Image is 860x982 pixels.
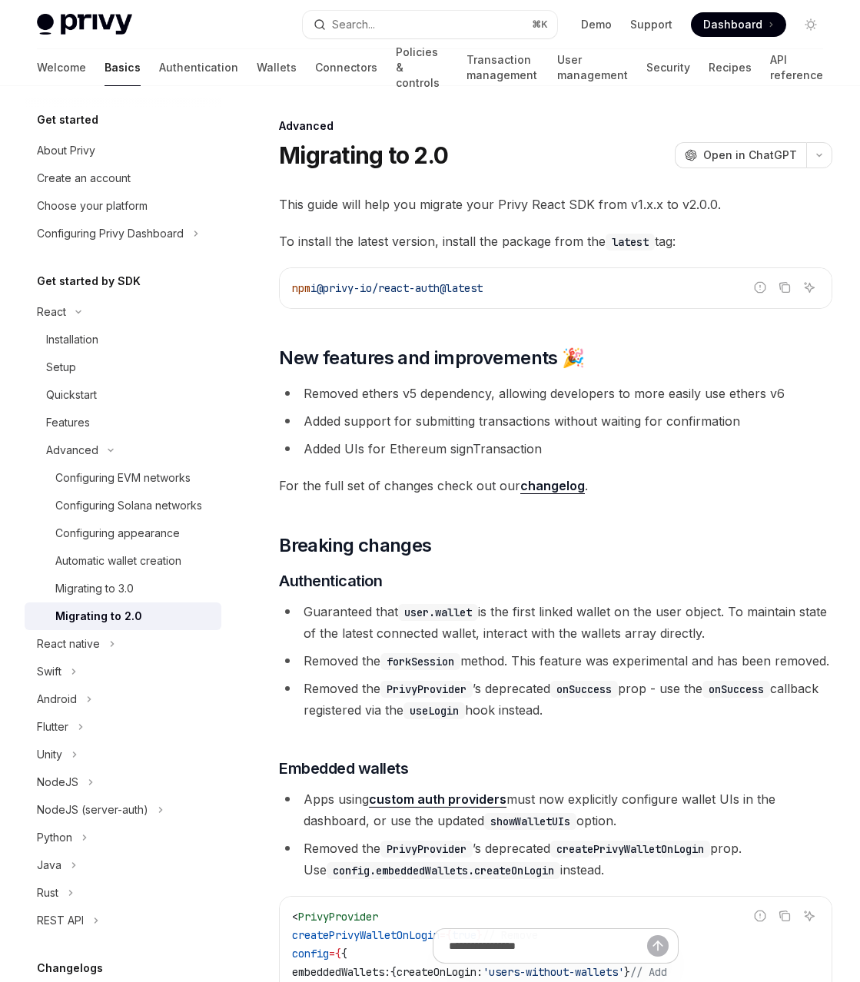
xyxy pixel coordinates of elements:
span: PrivyProvider [298,910,378,924]
div: Advanced [46,441,98,459]
code: latest [606,234,655,250]
button: Toggle Java section [25,851,221,879]
span: For the full set of changes check out our . [279,475,832,496]
code: createPrivyWalletOnLogin [550,841,710,858]
button: Toggle NodeJS (server-auth) section [25,796,221,824]
button: Toggle REST API section [25,907,221,934]
a: API reference [770,49,823,86]
a: Support [630,17,672,32]
div: Configuring EVM networks [55,469,191,487]
div: Search... [332,15,375,34]
code: showWalletUIs [484,813,576,830]
code: onSuccess [702,681,770,698]
code: useLogin [403,702,465,719]
span: Guaranteed that is the first linked wallet on the user object. To maintain state of the latest co... [304,604,827,641]
code: forkSession [380,653,460,670]
span: This guide will help you migrate your Privy React SDK from v1.x.x to v2.0.0. [279,194,832,215]
div: About Privy [37,141,95,160]
a: Migrating to 2.0 [25,602,221,630]
input: Ask a question... [449,929,647,963]
div: NodeJS [37,773,78,791]
button: Toggle React native section [25,630,221,658]
span: Apps using must now explicitly configure wallet UIs in the dashboard, or use the updated option. [304,791,775,828]
a: Security [646,49,690,86]
a: Configuring appearance [25,519,221,547]
code: PrivyProvider [380,681,473,698]
a: User management [557,49,628,86]
button: Toggle Python section [25,824,221,851]
button: Open search [303,11,556,38]
div: Quickstart [46,386,97,404]
button: Toggle Unity section [25,741,221,768]
span: Breaking changes [279,533,431,558]
a: Connectors [315,49,377,86]
li: Added UIs for Ethereum signTransaction [279,438,832,459]
img: light logo [37,14,132,35]
span: Removed the method. This feature was experimental and has been removed. [304,653,829,668]
a: Configuring Solana networks [25,492,221,519]
div: REST API [37,911,84,930]
a: Welcome [37,49,86,86]
h5: Changelogs [37,959,103,977]
button: Toggle Rust section [25,879,221,907]
button: Report incorrect code [750,277,770,297]
div: Create an account [37,169,131,187]
span: Embedded wallets [279,758,408,779]
a: Recipes [709,49,752,86]
span: Removed the ’s deprecated prop. Use instead. [304,841,742,877]
button: Report incorrect code [750,906,770,926]
span: Dashboard [703,17,762,32]
a: changelog [520,478,585,494]
div: Installation [46,330,98,349]
div: Flutter [37,718,68,736]
a: About Privy [25,137,221,164]
span: To install the latest version, install the package from the tag: [279,231,832,252]
h5: Get started by SDK [37,272,141,290]
code: user.wallet [398,604,478,621]
div: Python [37,828,72,847]
a: Basics [105,49,141,86]
a: Create an account [25,164,221,192]
li: Added support for submitting transactions without waiting for confirmation [279,410,832,432]
span: Removed the ’s deprecated prop - use the callback registered via the hook instead. [304,681,818,718]
span: ⌘ K [532,18,548,31]
div: React [37,303,66,321]
button: Ask AI [799,906,819,926]
span: i [310,281,317,295]
a: custom auth providers [369,791,506,808]
a: Dashboard [691,12,786,37]
a: Configuring EVM networks [25,464,221,492]
div: Configuring Solana networks [55,496,202,515]
span: New features and improvements 🎉 [279,346,584,370]
button: Send message [647,935,669,957]
a: Demo [581,17,612,32]
div: Java [37,856,61,874]
button: Toggle Advanced section [25,436,221,464]
span: < [292,910,298,924]
button: Toggle NodeJS section [25,768,221,796]
button: Toggle Flutter section [25,713,221,741]
code: onSuccess [550,681,618,698]
div: Setup [46,358,76,377]
button: Open in ChatGPT [675,142,806,168]
code: PrivyProvider [380,841,473,858]
button: Toggle Swift section [25,658,221,685]
a: Migrating to 3.0 [25,575,221,602]
div: Configuring appearance [55,524,180,542]
li: Removed ethers v5 dependency, allowing developers to more easily use ethers v6 [279,383,832,404]
div: Android [37,690,77,708]
div: NodeJS (server-auth) [37,801,148,819]
div: Features [46,413,90,432]
h1: Migrating to 2.0 [279,141,448,169]
a: Choose your platform [25,192,221,220]
div: Advanced [279,118,832,134]
button: Toggle React section [25,298,221,326]
a: Features [25,409,221,436]
a: Authentication [159,49,238,86]
button: Toggle dark mode [799,12,823,37]
div: Swift [37,662,61,681]
div: Automatic wallet creation [55,552,181,570]
div: Rust [37,884,58,902]
div: Migrating to 2.0 [55,607,142,625]
a: Quickstart [25,381,221,409]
